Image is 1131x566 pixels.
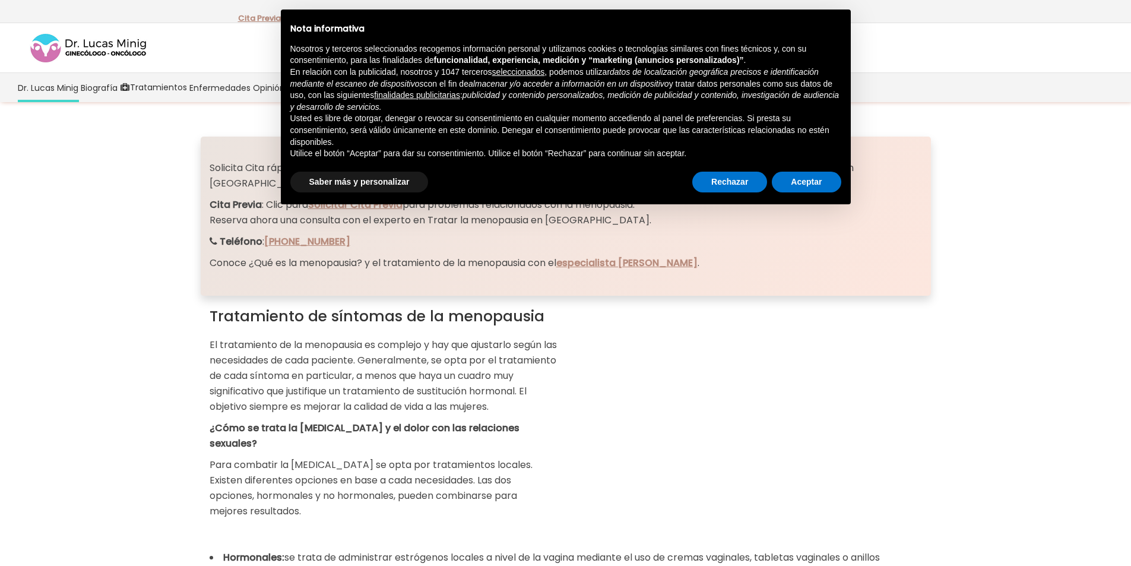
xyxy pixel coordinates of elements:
[492,67,545,78] button: seleccionados
[210,160,922,191] p: Solicita Cita rápida con el el [PERSON_NAME], experto Ginecólogo Oncólogo ubicado en [GEOGRAPHIC_...
[130,81,187,94] span: Tratamientos
[772,172,841,193] button: Aceptar
[210,421,519,450] strong: ¿Cómo se trata la [MEDICAL_DATA] y el dolor con las relaciones sexuales?
[210,114,922,137] h1: Tratamiento Menopausia
[556,256,698,270] a: especialista [PERSON_NAME]
[210,337,557,415] p: El tratamiento de la menopausia es complejo y hay que ajustarlo según las necesidades de cada pac...
[252,73,286,102] a: Opinión
[210,234,922,249] p: :
[290,67,819,88] em: datos de localización geográfica precisos e identificación mediante el escaneo de dispositivos
[17,73,80,102] a: Dr. Lucas Minig
[210,198,262,211] strong: Cita Previa
[238,11,285,26] p: -
[290,172,429,193] button: Saber más y personalizar
[81,81,118,94] span: Biografía
[210,255,922,271] p: Conoce ¿Qué es la menopausia? y el tratamiento de la menopausia con el .
[80,73,119,102] a: Biografía
[374,90,460,102] button: finalidades publicitarias
[290,24,841,34] h2: Nota informativa
[188,73,252,102] a: Enfermedades
[468,79,669,88] em: almacenar y/o acceder a información en un dispositivo
[290,43,841,67] p: Nosotros y terceros seleccionados recogemos información personal y utilizamos cookies o tecnologí...
[434,55,744,65] strong: funcionalidad, experiencia, medición y “marketing (anuncios personalizados)”
[290,90,839,112] em: publicidad y contenido personalizados, medición de publicidad y contenido, investigación de audie...
[264,235,350,248] a: [PHONE_NUMBER]
[119,73,188,102] a: Tratamientos
[290,113,841,148] p: Usted es libre de otorgar, denegar o revocar su consentimiento en cualquier momento accediendo al...
[210,308,557,325] h2: Tratamiento de síntomas de la menopausia
[223,551,284,564] strong: Hormonales:
[238,12,281,24] a: Cita Previa
[290,67,841,113] p: En relación con la publicidad, nosotros y 1047 terceros , podemos utilizar con el fin de y tratar...
[253,81,285,94] span: Opinión
[692,172,767,193] button: Rechazar
[18,81,78,94] span: Dr. Lucas Minig
[210,197,922,228] p: : Clic para para problemas relacionados con la menopausia. Reserva ahora una consulta con el expe...
[220,235,262,248] strong: Teléfono
[210,457,557,519] p: Para combatir la [MEDICAL_DATA] se opta por tratamientos locales. Existen diferentes opciones en ...
[290,148,841,160] p: Utilice el botón “Aceptar” para dar su consentimiento. Utilice el botón “Rechazar” para continuar...
[189,81,251,94] span: Enfermedades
